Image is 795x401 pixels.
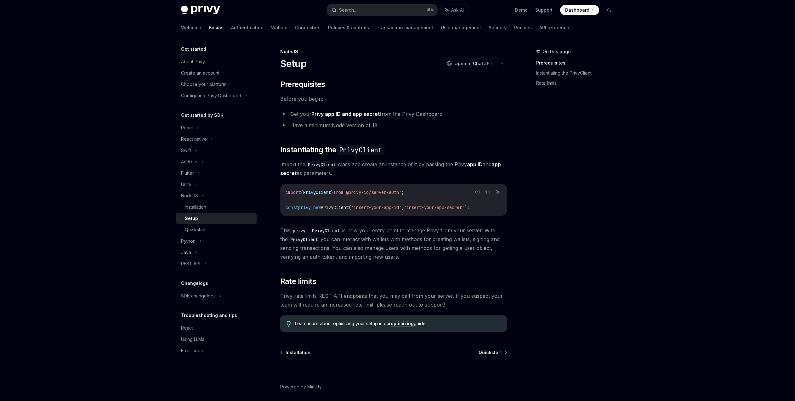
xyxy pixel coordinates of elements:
[337,145,384,155] code: PrivyClient
[181,169,194,177] div: Flutter
[604,5,614,15] button: Toggle dark mode
[404,205,464,210] span: 'insert-your-app-secret'
[181,260,200,268] div: REST API
[286,205,298,210] span: const
[181,249,191,256] div: Java
[349,205,351,210] span: (
[339,6,357,14] div: Search...
[176,67,257,79] a: Create an account
[181,81,226,88] div: Choose your platform
[440,4,468,16] button: Ask AI
[489,20,507,35] a: Security
[451,7,464,13] span: Ask AI
[467,161,483,167] strong: app ID
[181,111,224,119] h5: Get started by SDK
[331,189,333,195] span: }
[286,189,301,195] span: import
[231,20,264,35] a: Authentication
[301,189,303,195] span: {
[536,58,619,68] a: Prerequisites
[464,205,469,210] span: );
[303,189,331,195] span: PrivyClient
[181,312,237,319] h5: Troubleshooting and tips
[280,160,507,178] span: Import the class and create an instance of it by passing the Privy and as parameters.
[377,20,433,35] a: Transaction management
[313,205,321,210] span: new
[309,227,342,234] code: PrivyClient
[176,334,257,345] a: Using LLMs
[181,124,193,132] div: React
[539,20,569,35] a: API reference
[391,321,414,326] a: optimizing
[280,291,507,309] span: Privy rate limits REST API endpoints that you may call from your server. If you suspect your team...
[176,201,257,213] a: Installation
[327,4,437,16] button: Search...⌘K
[298,205,311,210] span: privy
[280,121,507,130] li: Have a minimum Node version of 18
[176,56,257,67] a: About Privy
[281,349,310,356] a: Installation
[328,20,369,35] a: Policies & controls
[288,236,321,243] code: PrivyClient
[280,58,306,69] h1: Setup
[295,320,501,327] span: Learn more about optimizing your setup in our guide!
[181,324,193,332] div: React
[181,69,219,77] div: Create an account
[515,7,528,13] a: Demo
[321,205,349,210] span: PrivyClient
[280,276,316,286] span: Rate limits
[427,8,434,13] span: ⌘ K
[181,158,197,166] div: Android
[479,349,502,356] span: Quickstart
[351,205,401,210] span: 'insert-your-app-id'
[185,226,206,234] div: Quickstart
[181,347,206,354] div: Error codes
[311,111,380,117] a: Privy app ID and app secret
[176,345,257,356] a: Error codes
[181,20,201,35] a: Welcome
[176,79,257,90] a: Choose your platform
[311,205,313,210] span: =
[181,192,198,200] div: NodeJS
[280,48,507,55] div: NodeJS
[181,135,207,143] div: React native
[514,20,532,35] a: Recipes
[185,203,206,211] div: Installation
[280,110,507,118] li: Get your from the Privy Dashboard
[176,224,257,235] a: Quickstart
[280,226,507,261] span: This is now your entry point to manage Privy from your server. With the you can interact with wal...
[484,188,492,196] button: Copy the contents from the code block
[295,20,321,35] a: Connectors
[565,7,589,13] span: Dashboard
[560,5,599,15] a: Dashboard
[181,280,208,287] h5: Changelogs
[479,349,507,356] a: Quickstart
[181,292,216,300] div: SDK changelogs
[209,20,224,35] a: Basics
[280,79,325,89] span: Prerequisites
[280,384,322,390] a: Powered by Mintlify
[443,58,497,69] button: Open in ChatGPT
[181,58,205,65] div: About Privy
[286,349,310,356] span: Installation
[305,161,338,168] code: PrivyClient
[181,237,196,245] div: Python
[454,60,493,67] span: Open in ChatGPT
[474,188,482,196] button: Report incorrect code
[181,6,220,14] img: dark logo
[176,213,257,224] a: Setup
[271,20,287,35] a: Wallets
[280,145,384,155] span: Instantiating the
[290,227,308,234] code: privy
[494,188,502,196] button: Ask AI
[181,181,191,188] div: Unity
[181,92,241,99] div: Configuring Privy Dashboard
[401,189,404,195] span: ;
[441,20,481,35] a: User management
[287,321,291,327] svg: Tip
[535,7,553,13] a: Support
[280,94,507,103] span: Before you begin:
[181,147,191,154] div: Swift
[542,48,571,55] span: On this page
[344,189,401,195] span: '@privy-io/server-auth'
